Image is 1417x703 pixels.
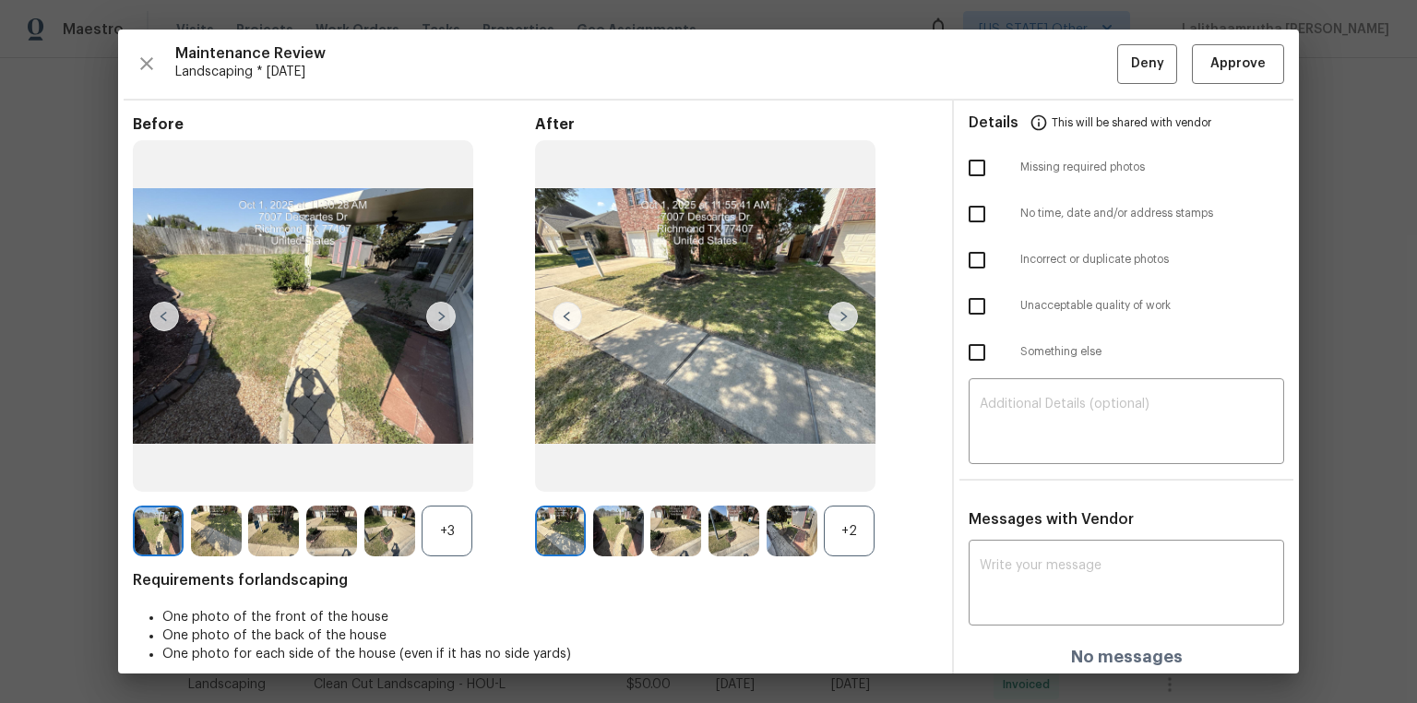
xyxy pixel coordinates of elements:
span: Before [133,115,535,134]
li: One photo for each side of the house (even if it has no side yards) [162,645,937,663]
h4: No messages [1071,648,1183,666]
span: Requirements for landscaping [133,571,937,590]
img: left-chevron-button-url [553,302,582,331]
span: Deny [1131,53,1164,76]
span: Details [969,101,1018,145]
span: Missing required photos [1020,160,1284,175]
div: +3 [422,506,472,556]
div: Missing required photos [954,145,1299,191]
span: Incorrect or duplicate photos [1020,252,1284,268]
span: Landscaping * [DATE] [175,63,1117,81]
img: right-chevron-button-url [828,302,858,331]
div: Incorrect or duplicate photos [954,237,1299,283]
span: Something else [1020,344,1284,360]
span: Messages with Vendor [969,512,1134,527]
div: +2 [824,506,875,556]
span: Approve [1210,53,1266,76]
div: No time, date and/or address stamps [954,191,1299,237]
button: Deny [1117,44,1177,84]
button: Approve [1192,44,1284,84]
span: This will be shared with vendor [1052,101,1211,145]
span: No time, date and/or address stamps [1020,206,1284,221]
span: Unacceptable quality of work [1020,298,1284,314]
div: Unacceptable quality of work [954,283,1299,329]
li: One photo of the front of the house [162,608,937,626]
img: left-chevron-button-url [149,302,179,331]
img: right-chevron-button-url [426,302,456,331]
span: Maintenance Review [175,44,1117,63]
span: After [535,115,937,134]
li: One photo of the back of the house [162,626,937,645]
div: Something else [954,329,1299,375]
